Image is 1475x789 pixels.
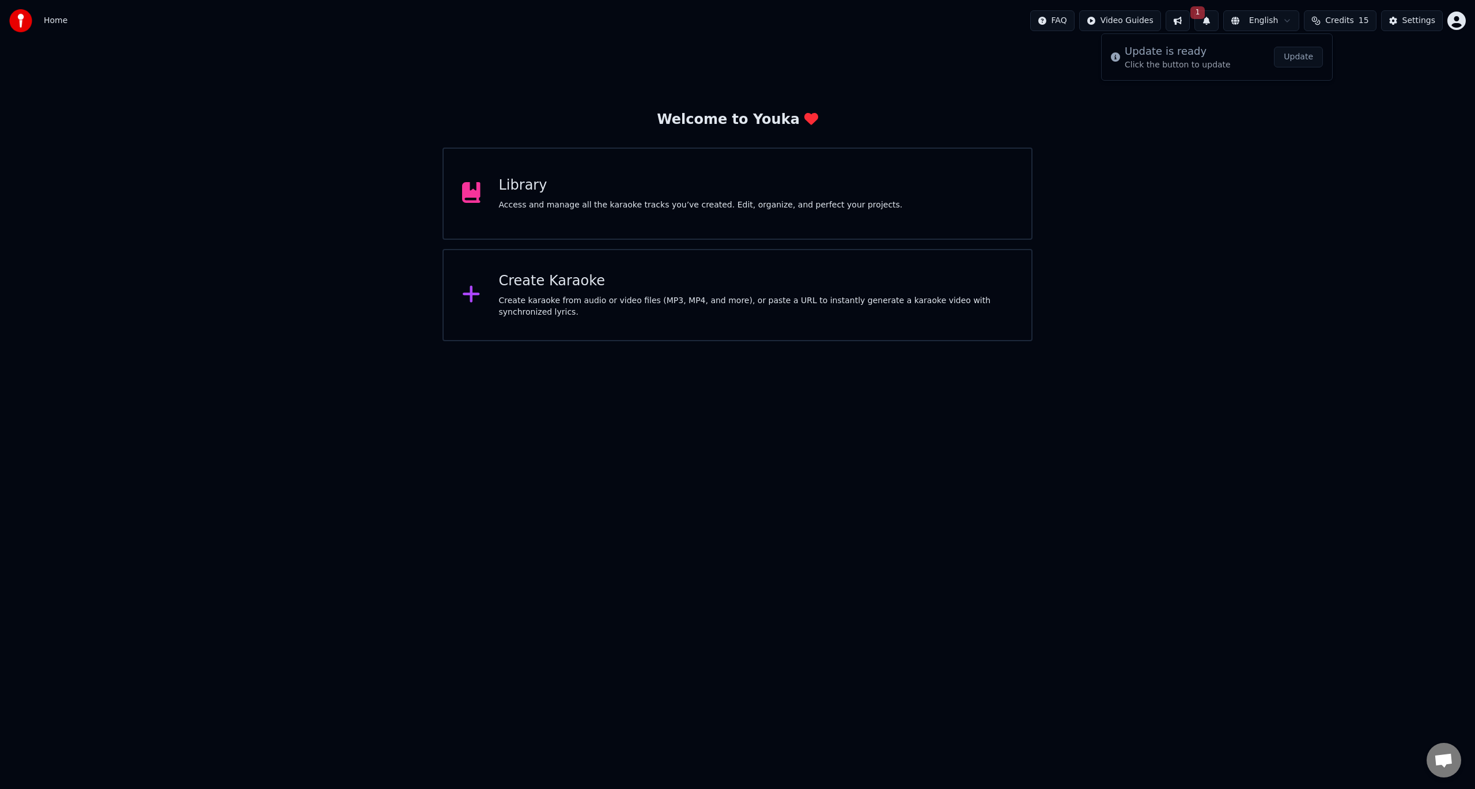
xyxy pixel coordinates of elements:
[1125,43,1231,59] div: Update is ready
[44,15,67,27] nav: breadcrumb
[499,176,903,195] div: Library
[1402,15,1435,27] div: Settings
[1427,743,1461,777] a: Open chat
[1079,10,1161,31] button: Video Guides
[1194,10,1219,31] button: 1
[1325,15,1353,27] span: Credits
[1030,10,1075,31] button: FAQ
[499,272,1013,290] div: Create Karaoke
[1304,10,1376,31] button: Credits15
[657,111,818,129] div: Welcome to Youka
[1359,15,1369,27] span: 15
[1190,6,1205,19] span: 1
[44,15,67,27] span: Home
[499,199,903,211] div: Access and manage all the karaoke tracks you’ve created. Edit, organize, and perfect your projects.
[1381,10,1443,31] button: Settings
[1125,59,1231,71] div: Click the button to update
[9,9,32,32] img: youka
[1274,47,1323,67] button: Update
[499,295,1013,318] div: Create karaoke from audio or video files (MP3, MP4, and more), or paste a URL to instantly genera...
